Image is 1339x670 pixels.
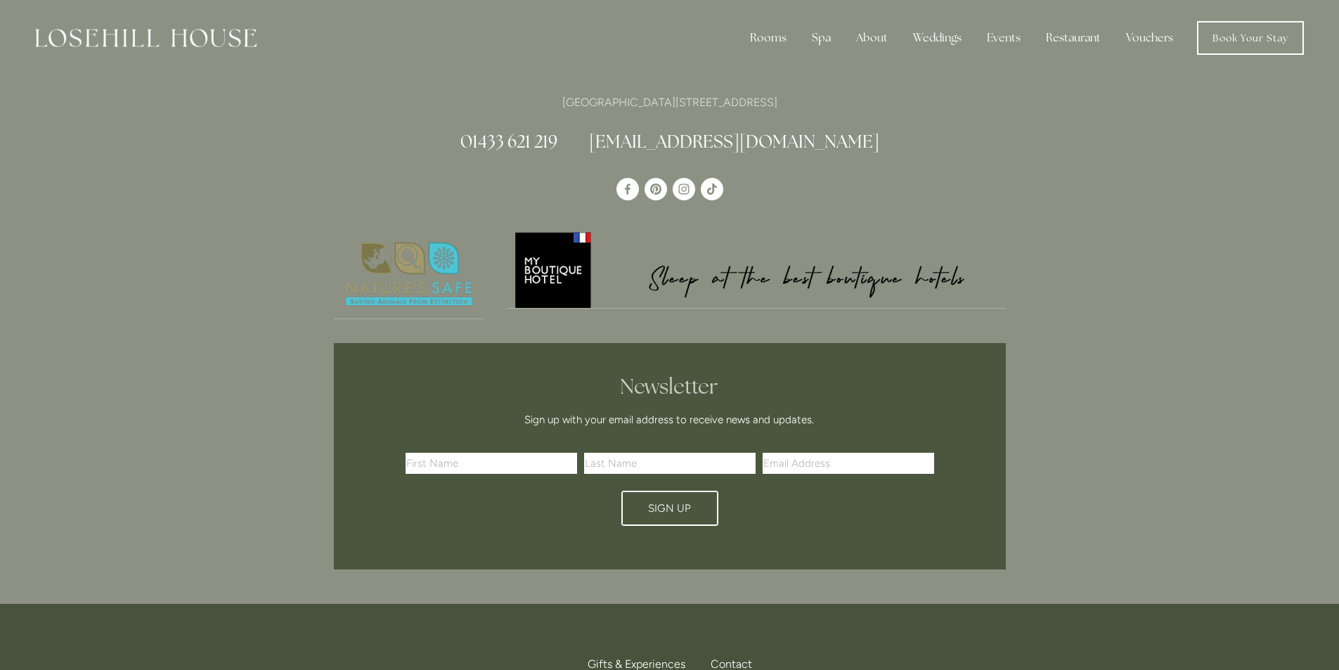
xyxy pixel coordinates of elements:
a: Vouchers [1115,24,1184,52]
button: Sign Up [621,491,718,526]
div: Events [976,24,1032,52]
div: Restaurant [1035,24,1112,52]
h2: Newsletter [410,374,929,399]
div: Weddings [902,24,973,52]
img: My Boutique Hotel - Logo [507,230,1006,308]
a: [EMAIL_ADDRESS][DOMAIN_NAME] [589,130,879,153]
a: 01433 621 219 [460,130,557,153]
a: Nature's Safe - Logo [334,230,484,319]
div: About [845,24,899,52]
span: Sign Up [648,502,691,515]
input: Last Name [584,453,756,474]
p: [GEOGRAPHIC_DATA][STREET_ADDRESS] [334,93,1006,112]
a: Book Your Stay [1197,21,1304,55]
div: Rooms [739,24,798,52]
a: TikTok [701,178,723,200]
img: Losehill House [35,29,257,47]
input: First Name [406,453,577,474]
a: Losehill House Hotel & Spa [616,178,639,200]
input: Email Address [763,453,934,474]
a: My Boutique Hotel - Logo [507,230,1006,309]
a: Instagram [673,178,695,200]
a: Pinterest [645,178,667,200]
div: Spa [801,24,842,52]
p: Sign up with your email address to receive news and updates. [410,411,929,428]
img: Nature's Safe - Logo [334,230,484,318]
